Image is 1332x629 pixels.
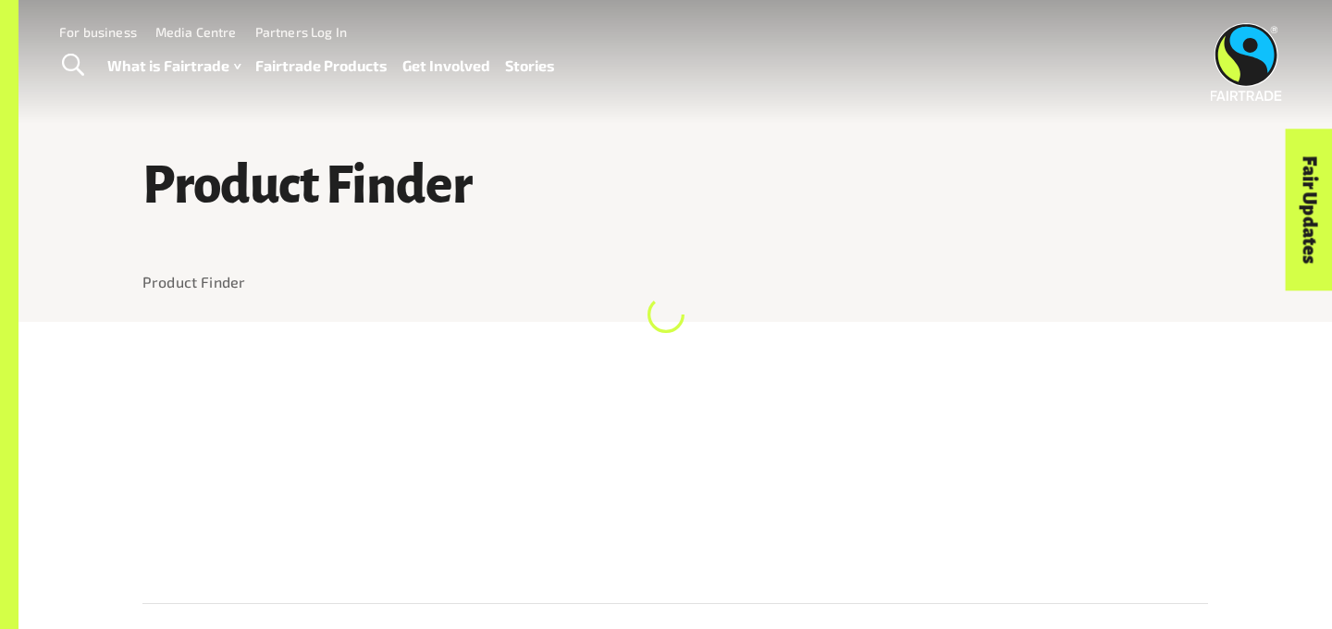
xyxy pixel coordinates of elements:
a: Stories [505,53,555,80]
a: Fairtrade Products [255,53,388,80]
a: For business [59,24,137,40]
a: Media Centre [155,24,237,40]
a: What is Fairtrade [107,53,240,80]
h1: Product Finder [142,157,1208,215]
a: Partners Log In [255,24,347,40]
a: Get Involved [402,53,490,80]
a: Product Finder [142,273,245,290]
a: Toggle Search [50,43,95,89]
img: Fairtrade Australia New Zealand logo [1211,23,1282,101]
nav: breadcrumb [142,271,1208,293]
